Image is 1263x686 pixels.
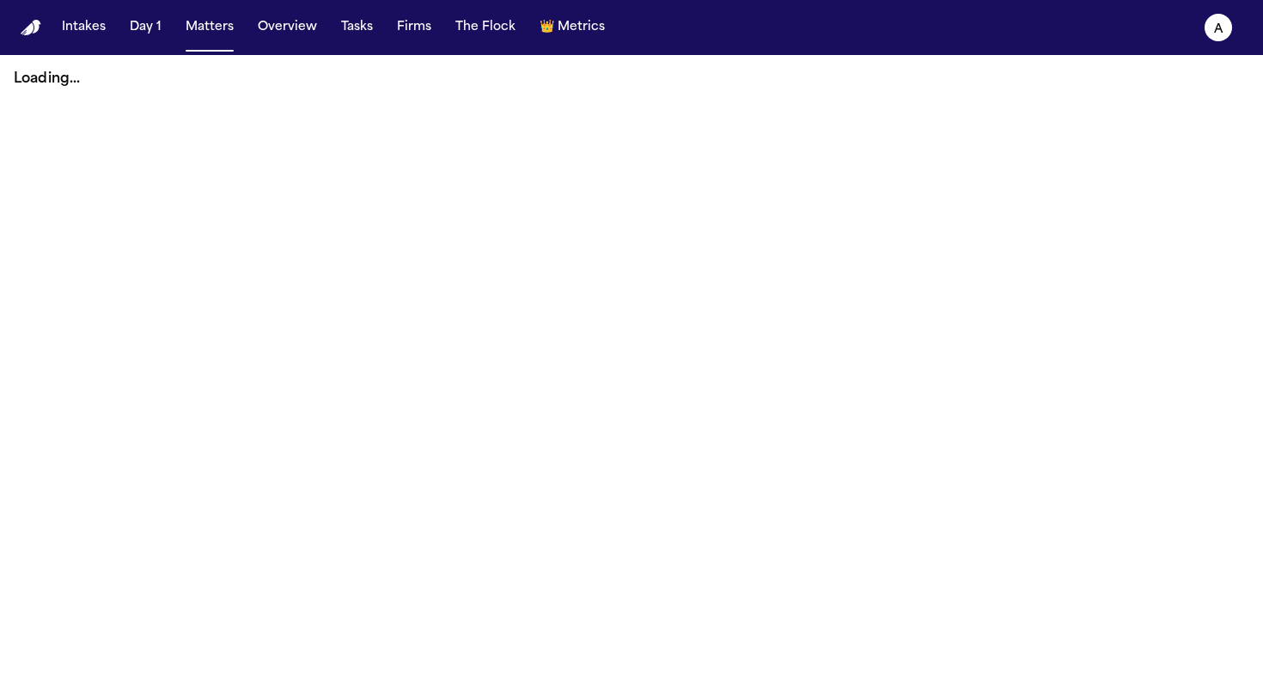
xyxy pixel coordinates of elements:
button: Firms [390,12,438,43]
button: The Flock [448,12,522,43]
button: Overview [251,12,324,43]
button: crownMetrics [533,12,612,43]
a: Home [21,20,41,36]
button: Intakes [55,12,113,43]
button: Day 1 [123,12,168,43]
button: Matters [179,12,241,43]
button: Tasks [334,12,380,43]
img: Finch Logo [21,20,41,36]
p: Loading... [14,69,1249,89]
